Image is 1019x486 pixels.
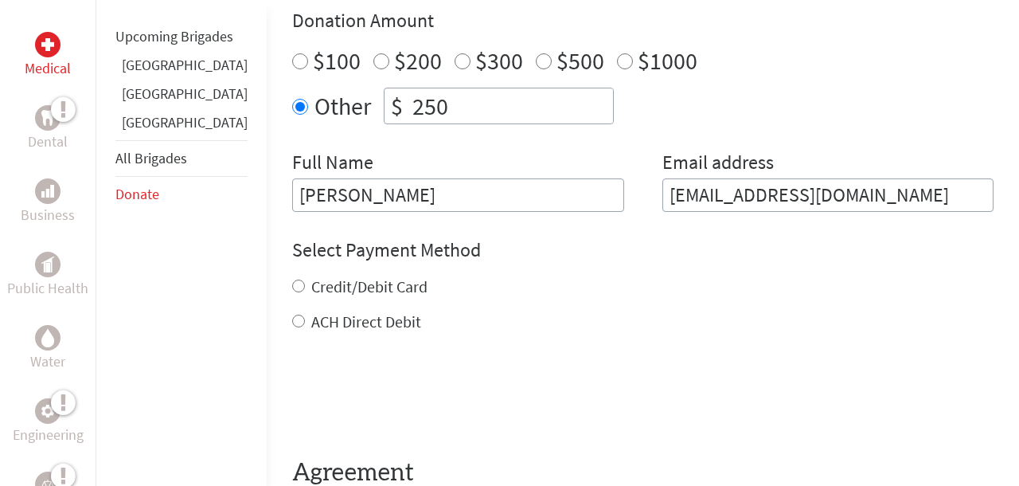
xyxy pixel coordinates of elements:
[475,45,523,76] label: $300
[394,45,442,76] label: $200
[35,32,61,57] div: Medical
[7,277,88,300] p: Public Health
[292,237,994,263] h4: Select Payment Method
[35,398,61,424] div: Engineering
[556,45,604,76] label: $500
[21,204,75,226] p: Business
[35,325,61,351] div: Water
[28,131,68,153] p: Dental
[13,398,84,446] a: EngineeringEngineering
[292,150,373,178] label: Full Name
[25,32,71,80] a: MedicalMedical
[41,405,54,417] img: Engineering
[35,105,61,131] div: Dental
[41,257,54,272] img: Public Health
[115,19,248,54] li: Upcoming Brigades
[30,325,65,373] a: WaterWater
[313,45,361,76] label: $100
[385,88,409,123] div: $
[30,351,65,373] p: Water
[292,365,534,427] iframe: reCAPTCHA
[41,185,54,198] img: Business
[122,113,248,131] a: [GEOGRAPHIC_DATA]
[409,88,613,123] input: Enter Amount
[662,178,994,212] input: Your Email
[115,27,233,45] a: Upcoming Brigades
[638,45,697,76] label: $1000
[41,38,54,51] img: Medical
[314,88,371,124] label: Other
[292,8,994,33] h4: Donation Amount
[115,112,248,140] li: Panama
[25,57,71,80] p: Medical
[311,312,421,331] label: ACH Direct Debit
[115,140,248,177] li: All Brigades
[21,178,75,226] a: BusinessBusiness
[122,84,248,103] a: [GEOGRAPHIC_DATA]
[115,177,248,212] li: Donate
[35,178,61,204] div: Business
[35,252,61,277] div: Public Health
[115,149,187,167] a: All Brigades
[115,83,248,112] li: Guatemala
[41,110,54,125] img: Dental
[311,276,428,296] label: Credit/Debit Card
[292,178,624,212] input: Enter Full Name
[13,424,84,446] p: Engineering
[122,56,248,74] a: [GEOGRAPHIC_DATA]
[662,150,774,178] label: Email address
[115,54,248,83] li: Ghana
[41,328,54,347] img: Water
[7,252,88,300] a: Public HealthPublic Health
[115,185,159,203] a: Donate
[28,105,68,153] a: DentalDental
